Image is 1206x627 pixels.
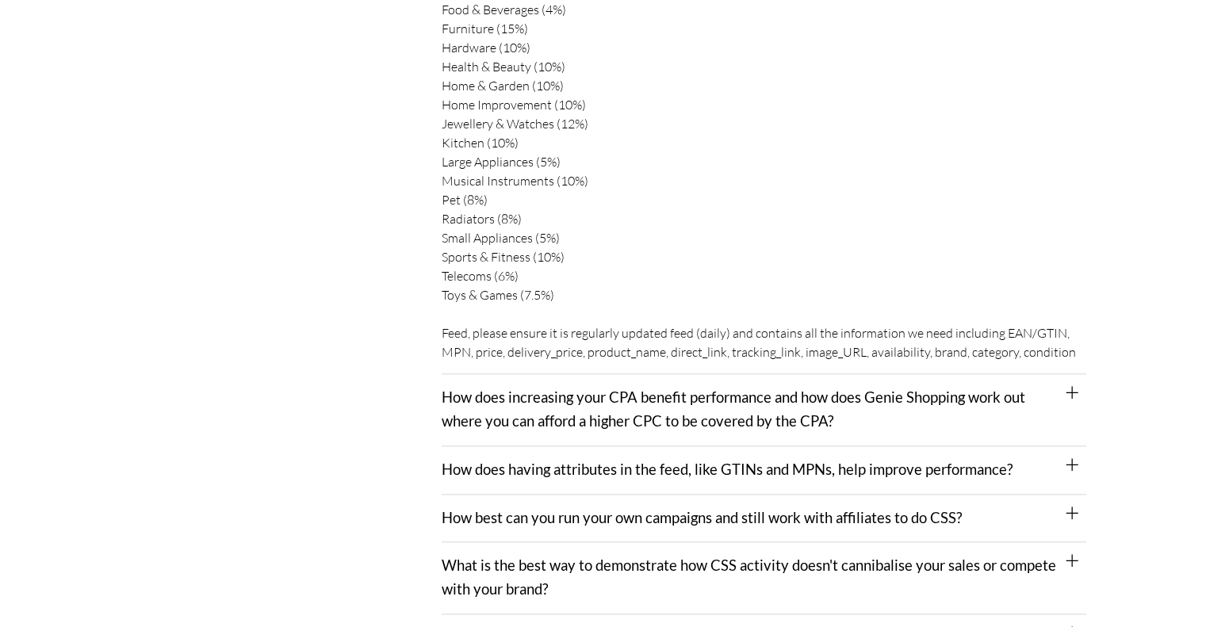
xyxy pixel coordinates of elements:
a: How best can you run your own campaigns and still work with affiliates to do CSS? [442,509,962,526]
div: What is the best way to demonstrate how CSS activity doesn't cannibalise your sales or compete wi... [442,542,1086,614]
div: How does increasing your CPA benefit performance and how does Genie Shopping work out where you c... [442,374,1086,445]
a: How does having attributes in the feed, like GTINs and MPNs, help improve performance? [442,461,1013,478]
a: What is the best way to demonstrate how CSS activity doesn't cannibalise your sales or compete wi... [442,556,1056,598]
div: How does having attributes in the feed, like GTINs and MPNs, help improve performance? [442,446,1086,495]
div: How best can you run your own campaigns and still work with affiliates to do CSS? [442,495,1086,543]
a: How does increasing your CPA benefit performance and how does Genie Shopping work out where you c... [442,388,1025,430]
